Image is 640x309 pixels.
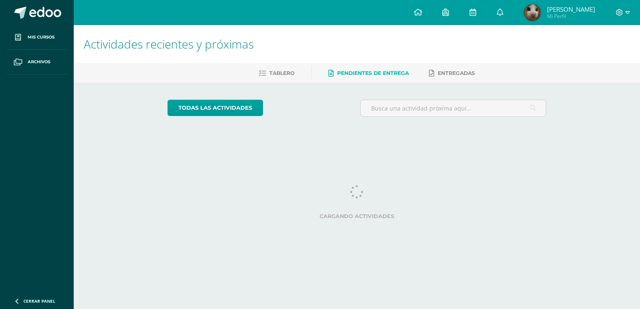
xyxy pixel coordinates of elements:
span: Mi Perfil [547,13,595,20]
a: todas las Actividades [168,100,263,116]
a: Mis cursos [7,25,67,50]
a: Entregadas [429,67,475,80]
span: Cerrar panel [23,298,55,304]
span: Mis cursos [28,34,54,41]
a: Tablero [259,67,294,80]
span: Archivos [28,59,50,65]
a: Archivos [7,50,67,75]
a: Pendientes de entrega [328,67,409,80]
img: 83853f9d5e04a39e3597875871a89638.png [524,4,541,21]
span: Tablero [269,70,294,76]
span: Actividades recientes y próximas [84,36,254,52]
label: Cargando actividades [168,213,547,219]
input: Busca una actividad próxima aquí... [361,100,546,116]
span: Pendientes de entrega [337,70,409,76]
span: Entregadas [438,70,475,76]
span: [PERSON_NAME] [547,5,595,13]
